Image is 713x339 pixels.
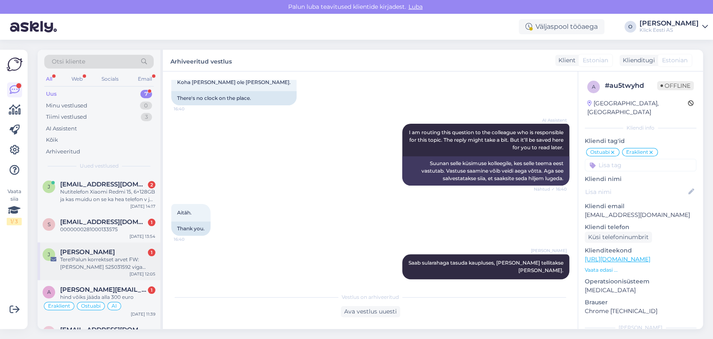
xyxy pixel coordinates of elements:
div: Minu vestlused [46,102,87,110]
span: I am routing this question to the colleague who is responsible for this topic. The reply might ta... [409,129,565,150]
div: 2 [148,181,155,189]
div: [GEOGRAPHIC_DATA], [GEOGRAPHIC_DATA] [587,99,688,117]
div: [PERSON_NAME] [639,20,699,27]
span: Koha [PERSON_NAME] ole [PERSON_NAME]. [177,79,291,85]
span: Luba [406,3,425,10]
div: Arhiveeritud [46,148,80,156]
span: J [48,251,50,257]
span: s [48,221,51,227]
div: hind võiks jääda alla 300 euro [60,293,155,301]
a: [URL][DOMAIN_NAME] [585,255,650,263]
span: 16:40 [174,106,205,112]
span: andra.annimae@gmail.com [60,286,147,293]
p: Kliendi tag'id [585,137,696,145]
div: [DATE] 11:39 [131,311,155,317]
div: Tiimi vestlused [46,113,87,121]
span: Vestlus on arhiveeritud [342,293,399,301]
p: Chrome [TECHNICAL_ID] [585,307,696,316]
span: Saab sularahaga tasuda kaupluses, [PERSON_NAME] tellitakse [PERSON_NAME]. [409,260,565,273]
div: [DATE] 14:17 [130,203,155,209]
div: Küsi telefoninumbrit [585,232,652,243]
div: AI Assistent [46,125,77,133]
div: Vaata siia [7,188,22,225]
span: 16:40 [174,236,205,242]
p: [MEDICAL_DATA] [585,286,696,295]
div: Kõik [46,136,58,144]
div: Klient [555,56,576,65]
div: Ava vestlus uuesti [341,306,400,317]
div: Suunan selle küsimuse kolleegile, kes selle teema eest vastutab. Vastuse saamine võib veidi aega ... [402,156,569,186]
p: [EMAIL_ADDRESS][DOMAIN_NAME] [585,211,696,219]
div: Tere!Palun korrektset arvet FW: [PERSON_NAME] S25031592 viga käibemaksu summas [60,256,155,271]
p: Vaata edasi ... [585,266,696,274]
div: # au5twyhd [605,81,657,91]
span: sander1kallas1@gmail.com [60,218,147,226]
div: O [624,21,636,33]
div: 1 [148,286,155,294]
label: Arhiveeritud vestlus [170,55,232,66]
div: [DATE] 13:54 [129,233,155,240]
div: 0000000281000133575 [60,226,155,233]
div: [PERSON_NAME] [585,324,696,331]
div: Klienditugi [619,56,655,65]
span: Estonian [583,56,608,65]
p: Klienditeekond [585,246,696,255]
div: 7 [140,90,152,98]
input: Lisa nimi [585,187,687,196]
p: Kliendi nimi [585,175,696,184]
div: 3 [141,113,152,121]
div: Thank you. [171,222,211,236]
span: Offline [657,81,694,90]
span: Eraklient [48,303,70,308]
span: [PERSON_NAME] [531,247,567,254]
div: 1 [148,249,155,256]
div: 0 [140,102,152,110]
p: Kliendi email [585,202,696,211]
div: Socials [100,74,120,84]
p: Brauser [585,298,696,307]
span: a [592,84,596,90]
div: Email [136,74,154,84]
div: Klick Eesti AS [639,27,699,33]
p: Kliendi telefon [585,223,696,232]
div: [DATE] 12:05 [129,271,155,277]
span: Janne Toomet [60,248,115,256]
div: Uus [46,90,57,98]
span: a [47,289,51,295]
span: 16:41 [535,280,567,286]
div: All [44,74,54,84]
div: 1 / 3 [7,218,22,225]
span: Estonian [662,56,688,65]
span: Jussroderick@gmail.com [60,326,147,334]
a: [PERSON_NAME]Klick Eesti AS [639,20,708,33]
img: Askly Logo [7,56,23,72]
p: Operatsioonisüsteem [585,277,696,286]
span: Otsi kliente [52,57,85,66]
span: Nähtud ✓ 16:40 [534,186,567,192]
span: Eraklient [626,150,648,155]
span: Ostuabi [590,150,610,155]
div: Nutitelefon Xiaomi Redmi 15, 6+128GB ja kas muidu on se ka hea telefon v ja mis teil on muidu ka ... [60,188,155,203]
div: Kliendi info [585,124,696,132]
div: There's no clock on the place. [171,91,297,105]
span: janekritsmann5@gmail.com [60,181,147,188]
span: Ostuabi [81,303,101,308]
div: 1 [148,219,155,226]
div: Väljaspool tööaega [519,19,604,34]
span: Uued vestlused [80,162,119,170]
span: AI Assistent [535,117,567,123]
span: Aitäh. [177,209,192,216]
span: AI [112,303,117,308]
input: Lisa tag [585,159,696,171]
div: Web [70,74,84,84]
span: j [48,184,50,190]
